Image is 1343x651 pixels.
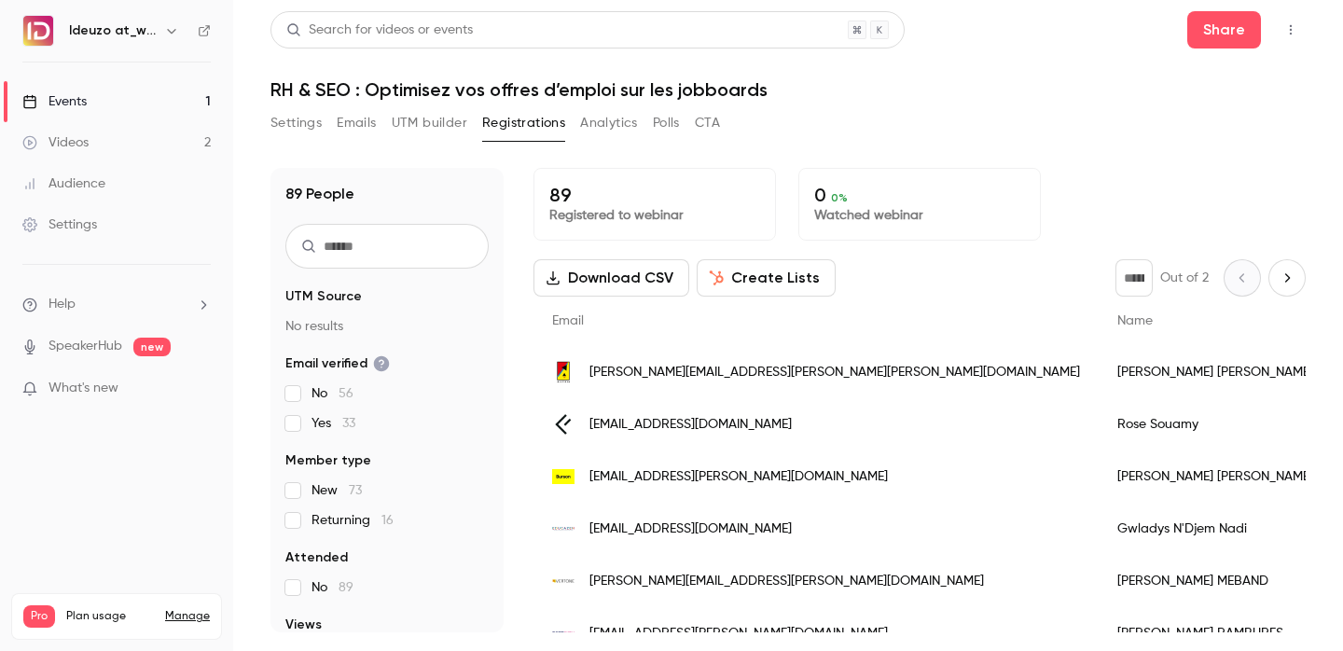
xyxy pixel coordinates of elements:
[552,314,584,327] span: Email
[831,191,848,204] span: 0 %
[312,578,353,597] span: No
[1099,555,1332,607] div: [PERSON_NAME] MEBAND
[549,184,760,206] p: 89
[66,609,154,624] span: Plan usage
[312,414,355,433] span: Yes
[814,206,1025,225] p: Watched webinar
[482,108,565,138] button: Registrations
[697,259,836,297] button: Create Lists
[188,381,211,397] iframe: Noticeable Trigger
[339,387,353,400] span: 56
[133,338,171,356] span: new
[285,548,348,567] span: Attended
[286,21,473,40] div: Search for videos or events
[342,417,355,430] span: 33
[552,518,575,540] img: educazen.com
[589,519,792,539] span: [EMAIL_ADDRESS][DOMAIN_NAME]
[653,108,680,138] button: Polls
[589,572,984,591] span: [PERSON_NAME][EMAIL_ADDRESS][PERSON_NAME][DOMAIN_NAME]
[285,616,322,634] span: Views
[814,184,1025,206] p: 0
[48,295,76,314] span: Help
[552,622,575,644] img: bert.fr
[349,484,362,497] span: 73
[580,108,638,138] button: Analytics
[1099,503,1332,555] div: Gwladys N'Djem Nadi
[1099,398,1332,450] div: Rose Souamy
[285,451,371,470] span: Member type
[285,183,354,205] h1: 89 People
[589,415,792,435] span: [EMAIL_ADDRESS][DOMAIN_NAME]
[549,206,760,225] p: Registered to webinar
[552,361,575,383] img: alten.fr
[48,379,118,398] span: What's new
[1099,450,1332,503] div: [PERSON_NAME] [PERSON_NAME]
[552,570,575,592] img: vertone.com
[1268,259,1306,297] button: Next page
[285,317,489,336] p: No results
[392,108,467,138] button: UTM builder
[695,108,720,138] button: CTA
[22,215,97,234] div: Settings
[285,354,390,373] span: Email verified
[337,108,376,138] button: Emails
[165,609,210,624] a: Manage
[23,16,53,46] img: Ideuzo at_work
[533,259,689,297] button: Download CSV
[22,92,87,111] div: Events
[589,467,888,487] span: [EMAIL_ADDRESS][PERSON_NAME][DOMAIN_NAME]
[552,469,575,484] img: bursonglobal.com
[312,511,394,530] span: Returning
[22,174,105,193] div: Audience
[1160,269,1209,287] p: Out of 2
[22,295,211,314] li: help-dropdown-opener
[589,624,888,644] span: [EMAIL_ADDRESS][PERSON_NAME][DOMAIN_NAME]
[381,514,394,527] span: 16
[270,78,1306,101] h1: RH & SEO : Optimisez vos offres d’emploi sur les jobboards
[48,337,122,356] a: SpeakerHub
[1187,11,1261,48] button: Share
[589,363,1080,382] span: [PERSON_NAME][EMAIL_ADDRESS][PERSON_NAME][PERSON_NAME][DOMAIN_NAME]
[22,133,89,152] div: Videos
[552,413,575,436] img: softfluent.com
[339,581,353,594] span: 89
[69,21,157,40] h6: Ideuzo at_work
[23,605,55,628] span: Pro
[1117,314,1153,327] span: Name
[312,384,353,403] span: No
[1099,346,1332,398] div: [PERSON_NAME] [PERSON_NAME]
[312,481,362,500] span: New
[270,108,322,138] button: Settings
[285,287,362,306] span: UTM Source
